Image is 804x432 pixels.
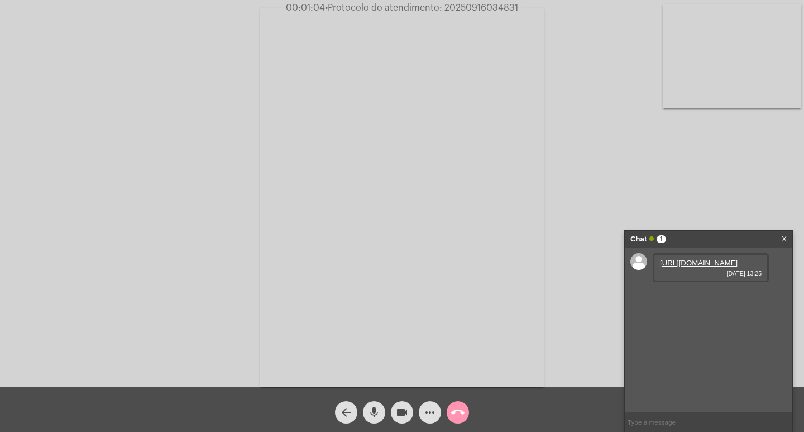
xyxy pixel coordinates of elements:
[339,406,353,419] mat-icon: arrow_back
[660,259,738,267] a: [URL][DOMAIN_NAME]
[286,3,325,12] span: 00:01:04
[630,231,647,248] strong: Chat
[782,231,787,248] a: X
[325,3,328,12] span: •
[367,406,381,419] mat-icon: mic
[649,236,654,241] span: Online
[660,270,762,277] span: [DATE] 13:25
[451,406,465,419] mat-icon: call_end
[625,412,792,432] input: Type a message
[325,3,518,12] span: Protocolo do atendimento: 20250916034831
[395,406,409,419] mat-icon: videocam
[423,406,437,419] mat-icon: more_horiz
[657,235,666,243] span: 1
